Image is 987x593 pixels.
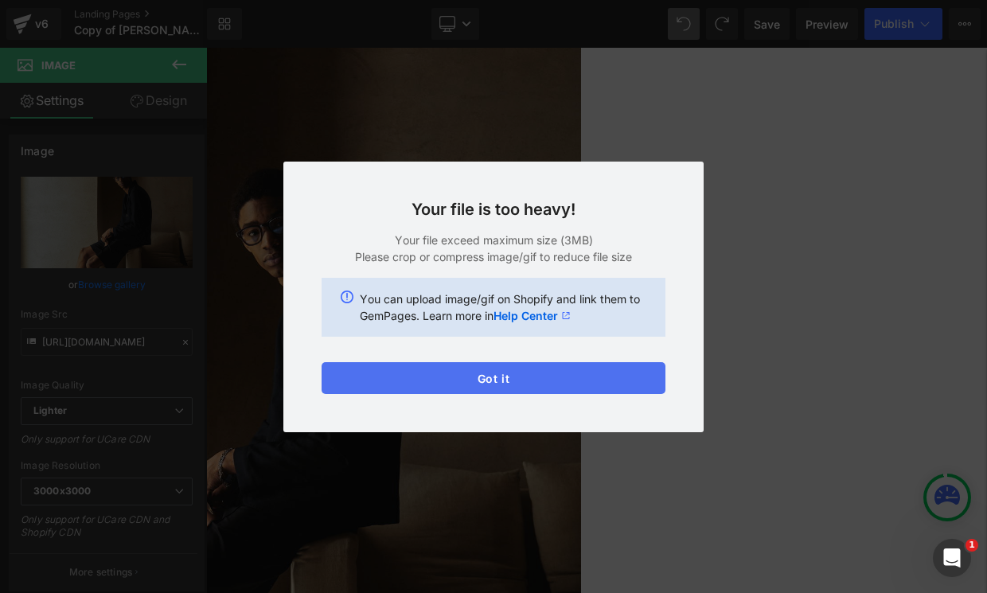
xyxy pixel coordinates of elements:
a: Help Center [494,307,571,324]
span: 1 [966,539,978,552]
p: Your file exceed maximum size (3MB) [322,232,665,248]
iframe: Intercom live chat [933,539,971,577]
h3: Your file is too heavy! [322,200,665,219]
button: Got it [322,362,665,394]
p: You can upload image/gif on Shopify and link them to GemPages. Learn more in [360,291,646,324]
p: Please crop or compress image/gif to reduce file size [322,248,665,265]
